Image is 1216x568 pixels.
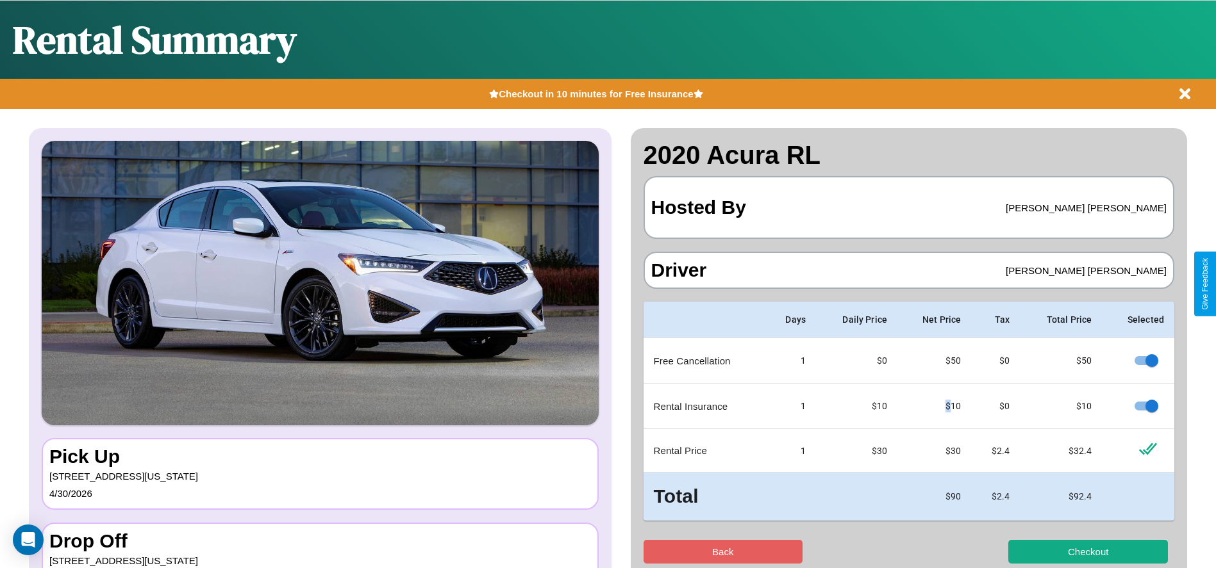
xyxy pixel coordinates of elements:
th: Total Price [1020,302,1102,338]
td: $ 92.4 [1020,473,1102,521]
td: 1 [765,384,816,429]
h1: Rental Summary [13,13,297,66]
div: Give Feedback [1201,258,1210,310]
td: 1 [765,429,816,473]
button: Back [644,540,803,564]
td: $ 30 [897,429,971,473]
td: $10 [816,384,897,429]
h2: 2020 Acura RL [644,141,1175,170]
h3: Total [654,483,755,510]
td: $ 90 [897,473,971,521]
th: Tax [972,302,1020,338]
th: Days [765,302,816,338]
b: Checkout in 10 minutes for Free Insurance [499,88,693,99]
td: $ 2.4 [972,429,1020,473]
div: Open Intercom Messenger [13,524,44,555]
th: Selected [1103,302,1175,338]
h3: Pick Up [49,446,591,467]
td: $0 [972,338,1020,384]
p: Free Cancellation [654,352,755,369]
th: Net Price [897,302,971,338]
td: $ 10 [897,384,971,429]
td: $0 [972,384,1020,429]
td: $0 [816,338,897,384]
p: Rental Price [654,442,755,459]
td: $ 30 [816,429,897,473]
p: [PERSON_NAME] [PERSON_NAME] [1006,199,1167,216]
td: $ 2.4 [972,473,1020,521]
h3: Drop Off [49,530,591,552]
td: $ 50 [1020,338,1102,384]
td: $ 10 [1020,384,1102,429]
h3: Driver [651,259,707,281]
th: Daily Price [816,302,897,338]
td: $ 50 [897,338,971,384]
button: Checkout [1008,540,1168,564]
td: 1 [765,338,816,384]
p: Rental Insurance [654,398,755,415]
p: 4 / 30 / 2026 [49,485,591,502]
h3: Hosted By [651,184,746,231]
p: [STREET_ADDRESS][US_STATE] [49,467,591,485]
table: simple table [644,302,1175,521]
td: $ 32.4 [1020,429,1102,473]
p: [PERSON_NAME] [PERSON_NAME] [1006,262,1167,279]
